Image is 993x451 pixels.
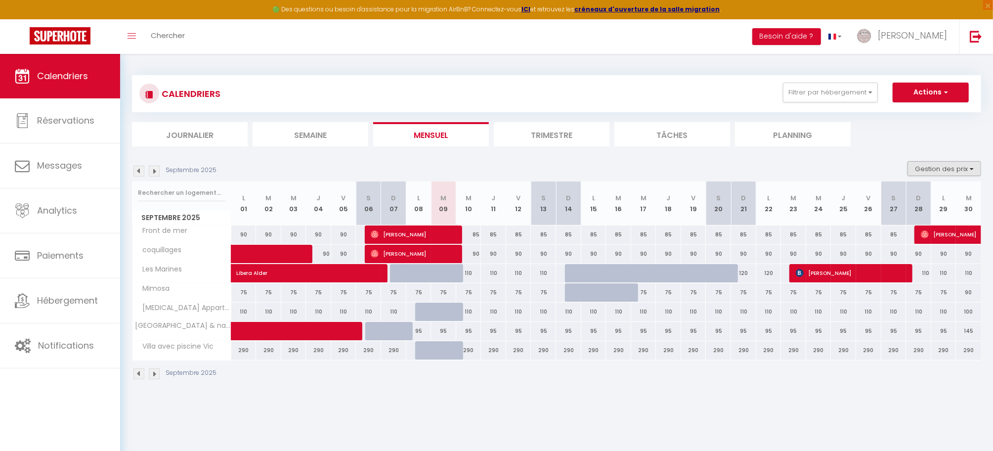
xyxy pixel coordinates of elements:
div: 290 [256,341,281,360]
input: Rechercher un logement... [138,184,225,202]
div: 85 [631,225,656,244]
abbr: V [517,193,521,203]
th: 01 [231,181,257,225]
div: 90 [531,245,556,263]
th: 17 [631,181,656,225]
div: 110 [506,303,531,321]
span: Réservations [37,114,94,127]
th: 22 [756,181,781,225]
div: 90 [681,245,706,263]
div: 85 [756,225,781,244]
div: 85 [531,225,556,244]
div: 95 [706,322,731,340]
div: 120 [756,264,781,282]
th: 19 [681,181,706,225]
div: 90 [606,245,631,263]
th: 26 [856,181,881,225]
div: 75 [681,283,706,302]
div: 290 [831,341,856,360]
abbr: M [615,193,621,203]
div: 95 [781,322,806,340]
abbr: L [767,193,770,203]
th: 13 [531,181,556,225]
div: 110 [906,303,931,321]
div: 75 [806,283,831,302]
div: 110 [556,303,581,321]
div: 75 [931,283,956,302]
div: 75 [781,283,806,302]
div: 95 [606,322,631,340]
div: 95 [656,322,681,340]
img: Super Booking [30,27,90,45]
div: 110 [456,303,481,321]
div: 290 [856,341,881,360]
div: 90 [831,245,856,263]
div: 290 [956,341,981,360]
div: 75 [306,283,331,302]
div: 95 [931,322,956,340]
div: 85 [781,225,806,244]
li: Journalier [132,122,248,146]
div: 145 [956,322,981,340]
span: Analytics [37,204,77,217]
div: 75 [631,283,656,302]
div: 90 [581,245,606,263]
th: 06 [356,181,381,225]
div: 290 [481,341,506,360]
div: 95 [731,322,756,340]
abbr: M [291,193,297,203]
div: 110 [331,303,356,321]
div: 110 [806,303,831,321]
div: 95 [756,322,781,340]
div: 95 [406,322,432,340]
div: 290 [381,341,406,360]
div: 290 [781,341,806,360]
th: 16 [606,181,631,225]
div: 95 [831,322,856,340]
abbr: J [667,193,671,203]
div: 90 [956,283,981,302]
div: 110 [606,303,631,321]
div: 110 [306,303,331,321]
div: 95 [456,322,481,340]
abbr: D [391,193,396,203]
div: 95 [631,322,656,340]
div: 110 [356,303,381,321]
div: 75 [706,283,731,302]
th: 21 [731,181,756,225]
th: 05 [331,181,356,225]
span: Hébergement [37,294,98,307]
div: 75 [656,283,681,302]
div: 110 [731,303,756,321]
div: 85 [506,225,531,244]
div: 85 [881,225,907,244]
div: 85 [656,225,681,244]
div: 85 [556,225,581,244]
abbr: L [242,193,245,203]
div: 90 [481,245,506,263]
p: Septembre 2025 [166,166,216,175]
th: 29 [931,181,956,225]
abbr: D [916,193,921,203]
div: 100 [956,303,981,321]
th: 28 [906,181,931,225]
th: 02 [256,181,281,225]
th: 07 [381,181,406,225]
div: 75 [406,283,432,302]
div: 110 [456,264,481,282]
div: 85 [481,225,506,244]
div: 90 [456,245,481,263]
div: 75 [756,283,781,302]
button: Filtrer par hébergement [783,83,878,102]
div: 110 [681,303,706,321]
div: 85 [731,225,756,244]
strong: ICI [521,5,530,13]
div: 290 [356,341,381,360]
div: 110 [506,264,531,282]
div: 110 [931,264,956,282]
div: 290 [506,341,531,360]
a: ... [PERSON_NAME] [849,19,959,54]
div: 110 [706,303,731,321]
span: Septembre 2025 [132,211,231,225]
div: 90 [331,225,356,244]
